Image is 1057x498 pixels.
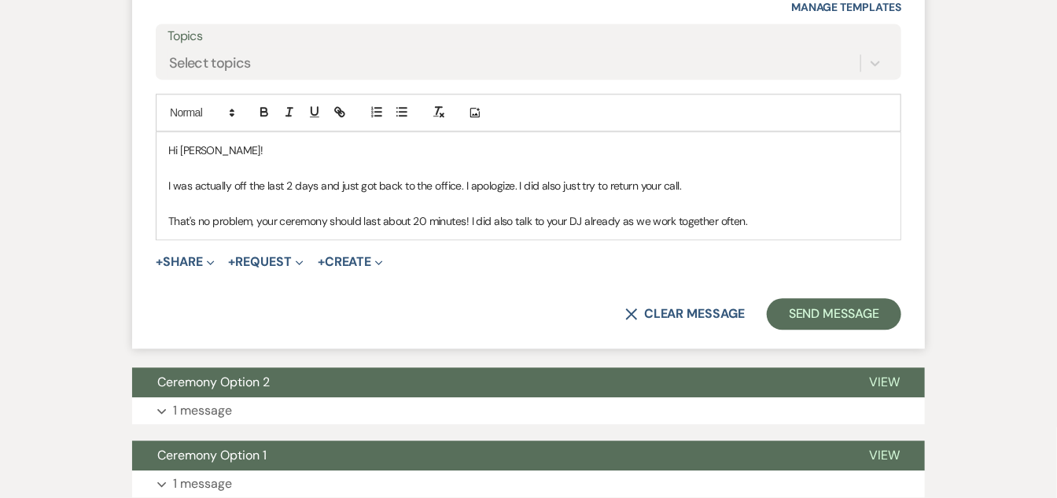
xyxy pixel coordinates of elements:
button: View [844,367,925,397]
button: Send Message [767,298,901,330]
span: View [869,374,900,390]
div: Select topics [169,53,251,74]
p: I was actually off the last 2 days and just got back to the office. I apologize. I did also just ... [168,177,889,194]
label: Topics [168,25,889,48]
span: + [156,256,163,268]
p: That's no problem, your ceremony should last about 20 minutes! I did also talk to your DJ already... [168,212,889,230]
span: + [318,256,325,268]
button: Share [156,256,215,268]
button: 1 message [132,470,925,497]
button: Clear message [625,308,745,320]
span: Ceremony Option 1 [157,447,267,463]
span: + [229,256,236,268]
p: Hi [PERSON_NAME]! [168,142,889,159]
p: 1 message [173,400,232,421]
button: 1 message [132,397,925,424]
button: Ceremony Option 1 [132,441,844,470]
button: View [844,441,925,470]
button: Create [318,256,383,268]
span: Ceremony Option 2 [157,374,270,390]
button: Request [229,256,304,268]
button: Ceremony Option 2 [132,367,844,397]
span: View [869,447,900,463]
p: 1 message [173,474,232,494]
